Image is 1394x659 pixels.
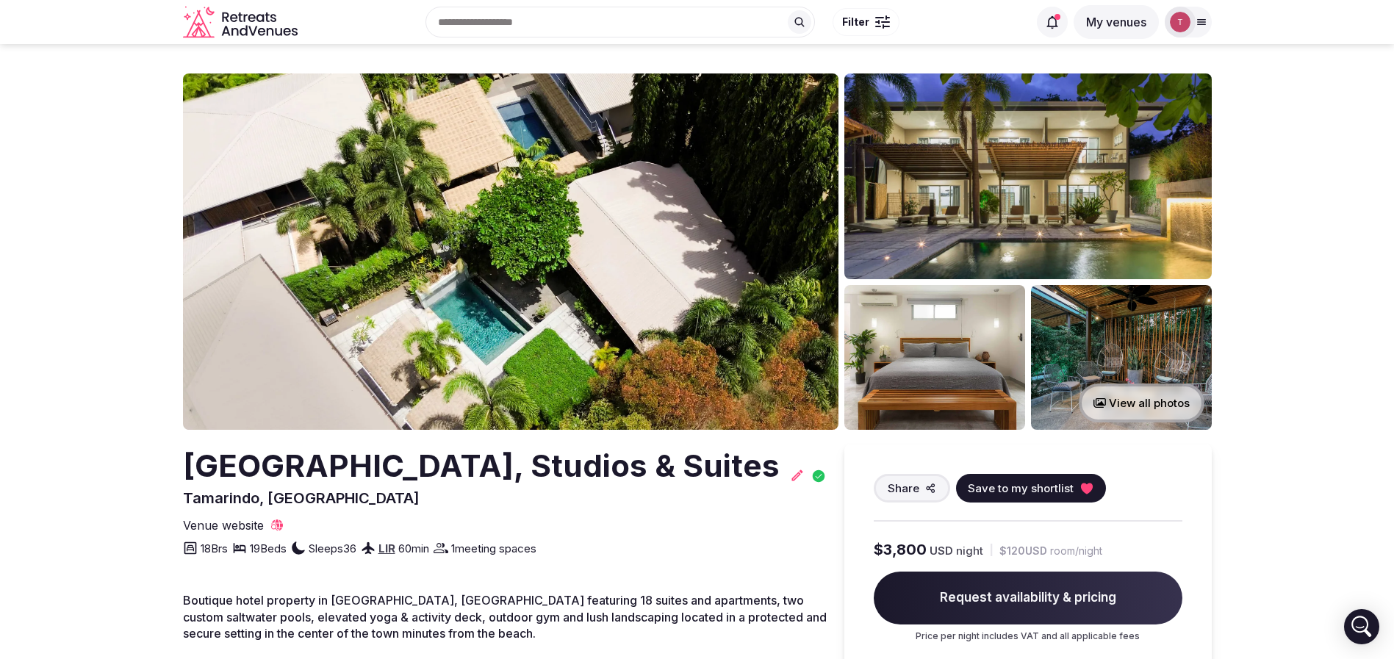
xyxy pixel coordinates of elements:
[874,539,927,560] span: $3,800
[844,73,1212,279] img: Venue gallery photo
[183,73,838,430] img: Venue cover photo
[844,285,1025,430] img: Venue gallery photo
[888,480,919,496] span: Share
[378,541,395,555] a: LIR
[201,541,228,556] span: 18 Brs
[956,474,1106,503] button: Save to my shortlist
[250,541,287,556] span: 19 Beds
[398,541,429,556] span: 60 min
[930,543,953,558] span: USD
[833,8,899,36] button: Filter
[999,544,1047,558] span: $120 USD
[956,543,983,558] span: night
[183,489,420,507] span: Tamarindo, [GEOGRAPHIC_DATA]
[989,542,994,558] div: |
[874,630,1182,643] p: Price per night includes VAT and all applicable fees
[183,593,827,641] span: Boutique hotel property in [GEOGRAPHIC_DATA], [GEOGRAPHIC_DATA] featuring 18 suites and apartment...
[451,541,536,556] span: 1 meeting spaces
[1079,383,1204,422] button: View all photos
[309,541,356,556] span: Sleeps 36
[183,6,301,39] a: Visit the homepage
[1074,15,1159,29] a: My venues
[968,480,1074,496] span: Save to my shortlist
[183,444,780,488] h2: [GEOGRAPHIC_DATA], Studios & Suites
[874,572,1182,624] span: Request availability & pricing
[1344,609,1379,644] div: Open Intercom Messenger
[1170,12,1190,32] img: Thiago Martins
[183,517,284,533] a: Venue website
[842,15,869,29] span: Filter
[183,517,264,533] span: Venue website
[1031,285,1212,430] img: Venue gallery photo
[1050,544,1102,558] span: room/night
[1074,5,1159,39] button: My venues
[874,474,950,503] button: Share
[183,6,301,39] svg: Retreats and Venues company logo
